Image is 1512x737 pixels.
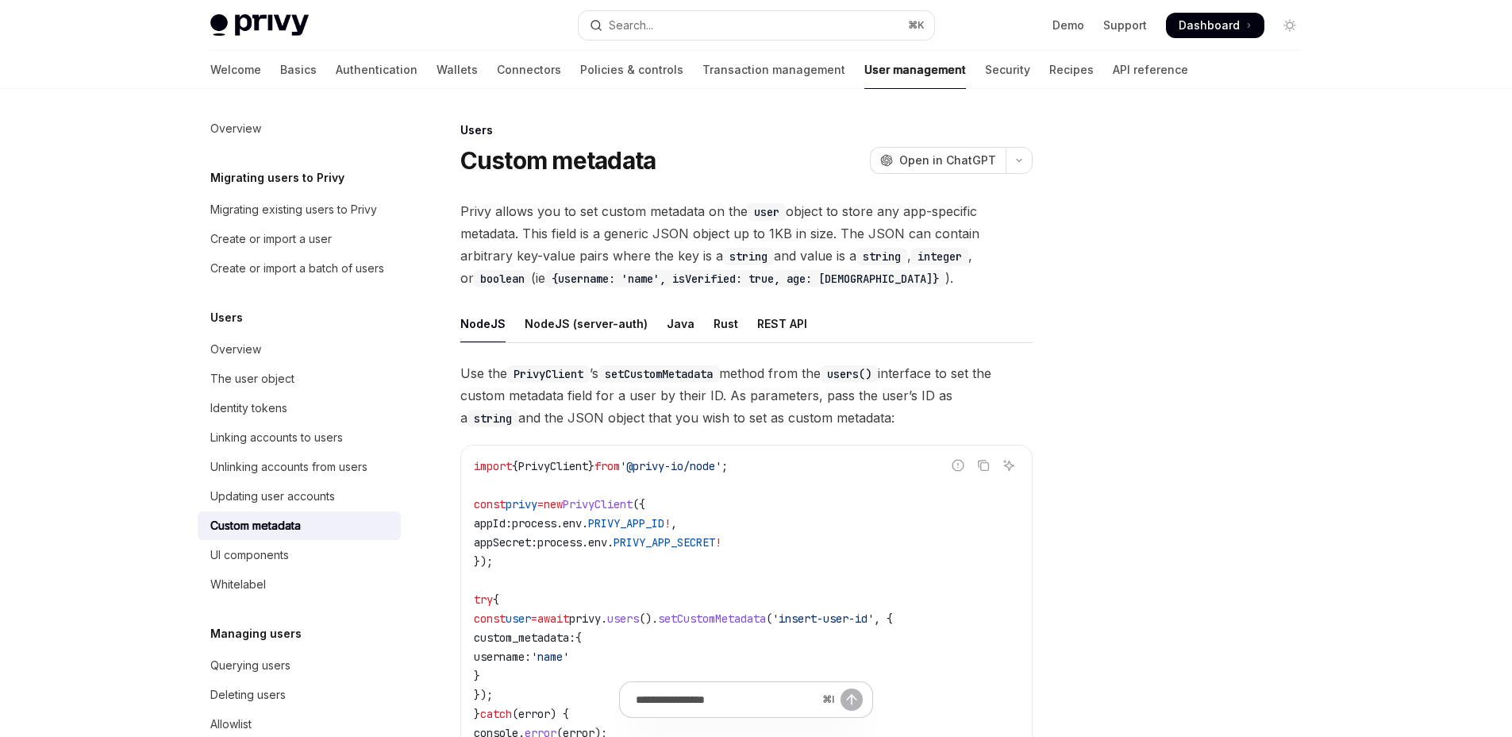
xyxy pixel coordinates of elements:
a: The user object [198,365,401,393]
button: Copy the contents from the code block [973,455,994,476]
span: = [531,612,537,626]
div: Create or import a batch of users [210,259,384,278]
div: Querying users [210,656,290,675]
span: await [537,612,569,626]
div: NodeJS [460,305,506,342]
span: (). [639,612,658,626]
div: NodeJS (server-auth) [525,305,648,342]
a: Updating user accounts [198,482,401,511]
a: Dashboard [1166,13,1264,38]
div: Java [667,305,694,342]
a: API reference [1113,51,1188,89]
span: PrivyClient [563,497,633,511]
div: Unlinking accounts from users [210,457,367,477]
code: users() [821,365,878,383]
div: Migrating existing users to Privy [210,200,377,219]
div: Users [460,122,1033,138]
button: Ask AI [998,455,1019,476]
span: . [582,535,588,550]
div: Custom metadata [210,516,301,535]
div: Identity tokens [210,399,287,418]
a: Whitelabel [198,570,401,599]
span: ({ [633,497,645,511]
span: Use the ’s method from the interface to set the custom metadata field for a user by their ID. As ... [460,362,1033,429]
div: Deleting users [210,685,286,704]
a: Overview [198,335,401,364]
span: ! [715,535,721,550]
span: PrivyClient [518,459,588,473]
a: Create or import a user [198,225,401,253]
span: , { [874,612,893,626]
span: ( [766,612,772,626]
span: . [582,516,588,531]
h5: Users [210,308,243,327]
a: Linking accounts to users [198,423,401,452]
code: integer [911,248,968,265]
span: 'insert-user-id' [772,612,874,626]
code: {username: 'name', isVerified: true, age: [DEMOGRAPHIC_DATA]} [545,270,945,287]
code: string [723,248,774,265]
span: { [512,459,518,473]
a: Overview [198,114,401,143]
span: new [544,497,563,511]
span: { [575,631,582,645]
div: Overview [210,340,261,359]
span: . [601,612,607,626]
span: } [474,669,480,683]
span: import [474,459,512,473]
button: Open in ChatGPT [870,147,1006,174]
a: Identity tokens [198,394,401,423]
button: Report incorrect code [948,455,968,476]
span: Dashboard [1179,17,1240,33]
button: Open search [579,11,934,40]
input: Ask a question... [636,682,816,717]
a: Connectors [497,51,561,89]
div: Linking accounts to users [210,428,343,447]
a: Querying users [198,651,401,680]
div: UI components [210,546,289,565]
div: Overview [210,119,261,138]
a: Basics [280,51,317,89]
div: Search... [609,16,653,35]
button: Send message [841,689,863,711]
div: REST API [757,305,807,342]
a: Policies & controls [580,51,683,89]
span: } [588,459,594,473]
span: user [506,612,531,626]
span: PRIVY_APP_ID [588,516,664,531]
button: Toggle dark mode [1277,13,1302,38]
span: = [537,497,544,511]
span: env [563,516,582,531]
span: '@privy-io/node' [620,459,721,473]
a: Wallets [437,51,478,89]
a: Deleting users [198,681,401,709]
code: user [748,203,786,221]
span: ⌘ K [908,19,925,32]
span: env [588,535,607,550]
span: privy [506,497,537,511]
span: appId: [474,516,512,531]
h5: Managing users [210,624,302,643]
div: Rust [714,305,738,342]
span: }); [474,554,493,569]
a: Welcome [210,51,261,89]
span: const [474,497,506,511]
code: boolean [474,270,531,287]
code: string [856,248,907,265]
span: process [537,535,582,550]
div: Allowlist [210,715,252,734]
span: custom_metadata: [474,631,575,645]
span: username: [474,650,531,664]
span: . [607,535,614,550]
a: Security [985,51,1030,89]
span: 'name' [531,650,569,664]
span: . [556,516,563,531]
span: process [512,516,556,531]
span: Privy allows you to set custom metadata on the object to store any app-specific metadata. This fi... [460,200,1033,289]
a: Create or import a batch of users [198,254,401,283]
span: users [607,612,639,626]
span: try [474,592,493,607]
span: { [493,592,499,607]
code: setCustomMetadata [598,365,719,383]
code: PrivyClient [507,365,590,383]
